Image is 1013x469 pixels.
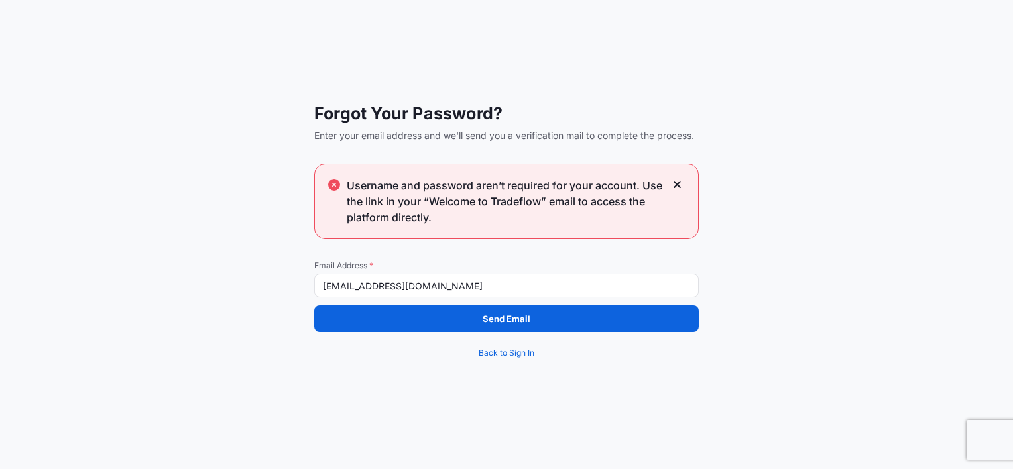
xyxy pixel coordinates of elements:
[479,346,534,360] span: Back to Sign In
[314,340,699,366] a: Back to Sign In
[314,260,699,271] span: Email Address
[483,312,530,325] p: Send Email
[314,305,699,332] button: Send Email
[314,103,699,124] span: Forgot Your Password?
[347,178,665,225] span: Username and password aren’t required for your account. Use the link in your “Welcome to Tradeflo...
[314,129,699,142] span: Enter your email address and we'll send you a verification mail to complete the process.
[314,274,699,297] input: example@gmail.com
